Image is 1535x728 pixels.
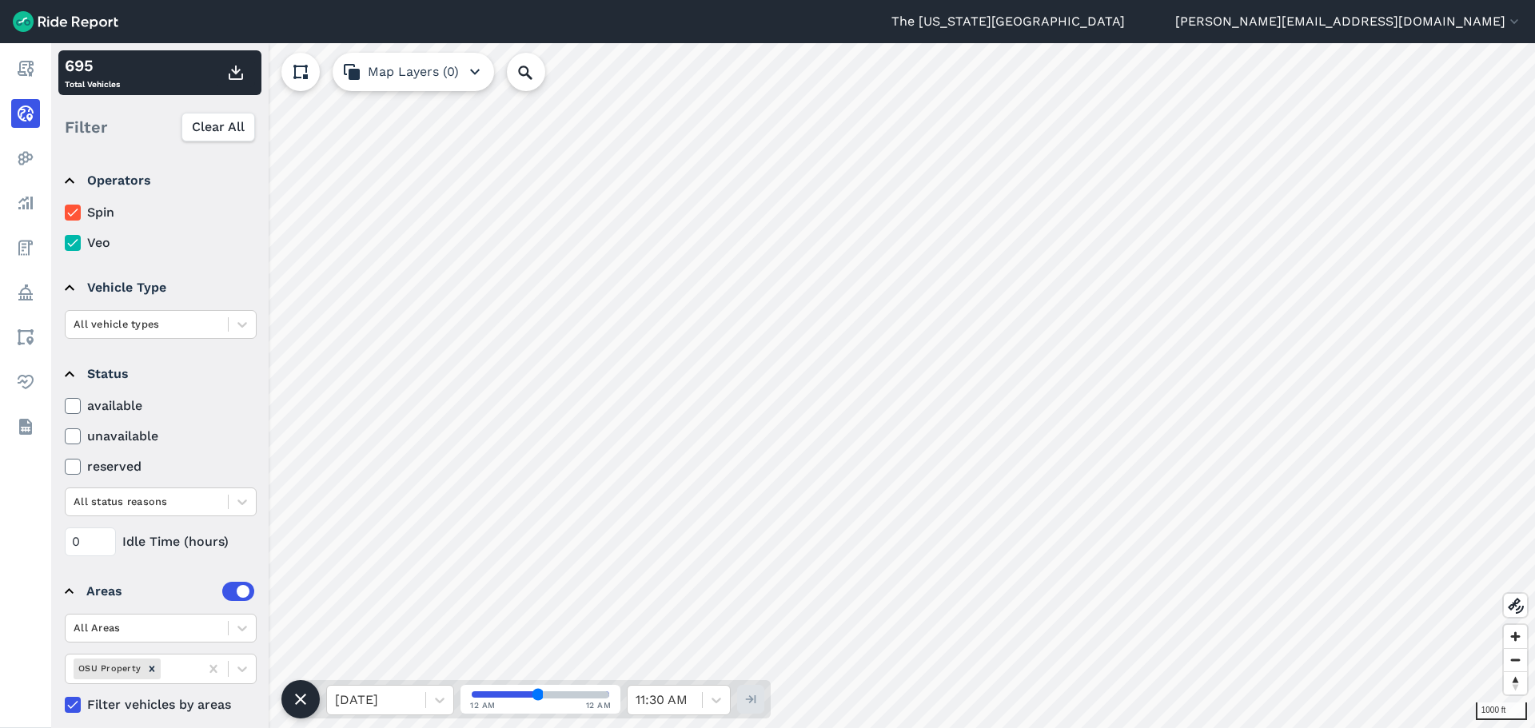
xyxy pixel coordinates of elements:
div: Filter [58,102,261,152]
button: Clear All [181,113,255,141]
button: Map Layers (0) [333,53,494,91]
span: 12 AM [586,699,612,711]
div: 1000 ft [1476,702,1527,720]
a: Analyze [11,189,40,217]
button: Reset bearing to north [1504,671,1527,694]
a: Health [11,368,40,396]
button: Zoom in [1504,625,1527,648]
div: Remove OSU Property [143,658,161,678]
a: Report [11,54,40,83]
img: Ride Report [13,11,118,32]
a: Datasets [11,412,40,441]
label: Veo [65,233,257,253]
button: Zoom out [1504,648,1527,671]
div: Areas [86,582,254,601]
summary: Status [65,352,254,396]
div: Total Vehicles [65,54,120,92]
canvas: Map [51,43,1535,728]
summary: Vehicle Type [65,265,254,310]
button: [PERSON_NAME][EMAIL_ADDRESS][DOMAIN_NAME] [1175,12,1522,31]
label: available [65,396,257,416]
div: Idle Time (hours) [65,527,257,556]
div: 695 [65,54,120,78]
span: Clear All [192,117,245,137]
label: unavailable [65,427,257,446]
label: Spin [65,203,257,222]
div: OSU Property [74,658,143,678]
input: Search Location or Vehicles [507,53,571,91]
a: Heatmaps [11,144,40,173]
a: The [US_STATE][GEOGRAPHIC_DATA] [891,12,1125,31]
a: Realtime [11,99,40,128]
label: Filter vehicles by areas [65,695,257,714]
label: reserved [65,457,257,476]
summary: Operators [65,158,254,203]
a: Fees [11,233,40,262]
a: Areas [11,323,40,352]
a: Policy [11,278,40,307]
summary: Areas [65,569,254,614]
span: 12 AM [470,699,496,711]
